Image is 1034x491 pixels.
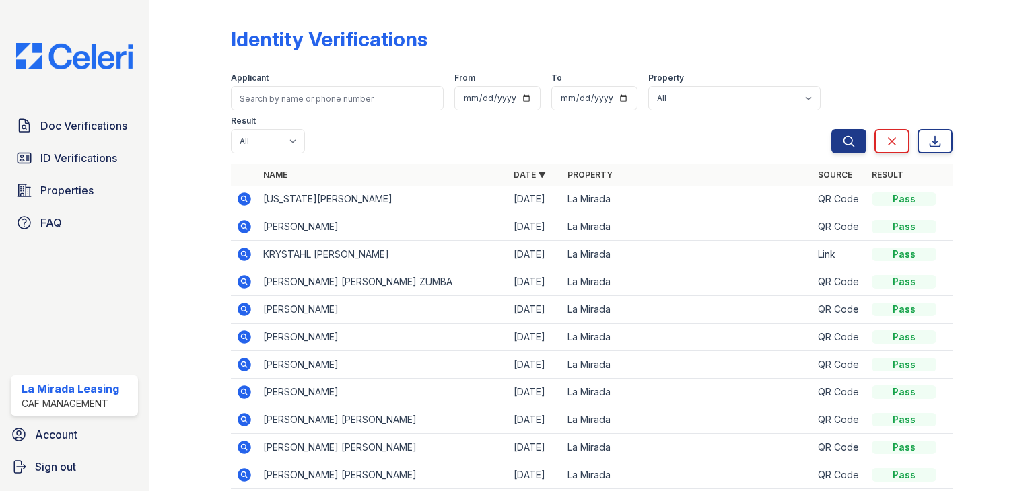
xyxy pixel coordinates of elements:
a: Doc Verifications [11,112,138,139]
a: Sign out [5,453,143,480]
td: QR Code [813,324,866,351]
a: Account [5,421,143,448]
div: Pass [872,248,936,261]
div: Identity Verifications [231,27,427,51]
span: Doc Verifications [40,118,127,134]
td: QR Code [813,268,866,296]
td: La Mirada [562,268,813,296]
td: La Mirada [562,434,813,461]
a: FAQ [11,209,138,236]
div: CAF Management [22,397,119,410]
div: Pass [872,220,936,233]
div: Pass [872,303,936,316]
td: [PERSON_NAME] [258,379,508,406]
div: Pass [872,275,936,289]
td: QR Code [813,186,866,213]
td: [DATE] [508,296,562,324]
td: [PERSON_NAME] [PERSON_NAME] [258,434,508,461]
td: QR Code [813,434,866,461]
td: Link [813,241,866,268]
td: [DATE] [508,268,562,296]
td: [DATE] [508,406,562,434]
td: [PERSON_NAME] [258,351,508,379]
td: La Mirada [562,406,813,434]
td: La Mirada [562,213,813,241]
div: Pass [872,413,936,426]
td: [PERSON_NAME] [258,213,508,241]
label: Property [648,73,684,83]
a: Source [818,169,852,180]
label: Result [231,116,256,126]
a: Property [567,169,613,180]
td: [DATE] [508,241,562,268]
td: [DATE] [508,351,562,379]
label: From [454,73,475,83]
td: [DATE] [508,186,562,213]
td: [DATE] [508,213,562,241]
td: La Mirada [562,186,813,213]
td: [DATE] [508,434,562,461]
a: Date ▼ [514,169,546,180]
div: Pass [872,441,936,454]
td: [PERSON_NAME] [PERSON_NAME] [258,406,508,434]
td: La Mirada [562,296,813,324]
input: Search by name or phone number [231,86,444,110]
td: [DATE] [508,461,562,489]
div: Pass [872,468,936,482]
a: ID Verifications [11,145,138,172]
td: La Mirada [562,379,813,406]
label: Applicant [231,73,269,83]
td: [PERSON_NAME] [258,324,508,351]
div: La Mirada Leasing [22,381,119,397]
td: QR Code [813,351,866,379]
td: La Mirada [562,324,813,351]
span: Sign out [35,459,76,475]
td: QR Code [813,213,866,241]
div: Pass [872,192,936,206]
td: [US_STATE][PERSON_NAME] [258,186,508,213]
td: [DATE] [508,379,562,406]
div: Pass [872,330,936,344]
span: Account [35,426,77,443]
td: QR Code [813,461,866,489]
div: Pass [872,358,936,371]
span: ID Verifications [40,150,117,166]
img: CE_Logo_Blue-a8612792a0a2168367f1c8372b55b34899dd931a85d93a1a3d3e32e68fde9ad4.png [5,43,143,69]
div: Pass [872,385,936,399]
label: To [551,73,562,83]
td: [PERSON_NAME] [258,296,508,324]
a: Result [872,169,903,180]
span: Properties [40,182,94,198]
td: La Mirada [562,461,813,489]
a: Name [263,169,287,180]
td: QR Code [813,296,866,324]
span: FAQ [40,215,62,231]
td: La Mirada [562,351,813,379]
td: La Mirada [562,241,813,268]
td: QR Code [813,406,866,434]
td: [PERSON_NAME] [PERSON_NAME] ZUMBA [258,268,508,296]
td: QR Code [813,379,866,406]
td: [PERSON_NAME] [PERSON_NAME] [258,461,508,489]
td: KRYSTAHL [PERSON_NAME] [258,241,508,268]
a: Properties [11,177,138,204]
td: [DATE] [508,324,562,351]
